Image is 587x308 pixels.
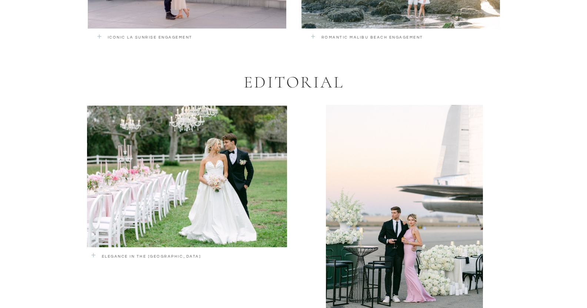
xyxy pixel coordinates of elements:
a: + [311,29,326,51]
h1: EDITORIAL [244,72,344,91]
a: romantic malibu beach engagement [321,34,461,45]
a: + [91,247,106,269]
a: + [97,29,112,51]
a: Iconic LA sUNRISE Engagement [108,34,247,45]
a: ELEGANCE IN THE [GEOGRAPHIC_DATA] [102,253,241,262]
